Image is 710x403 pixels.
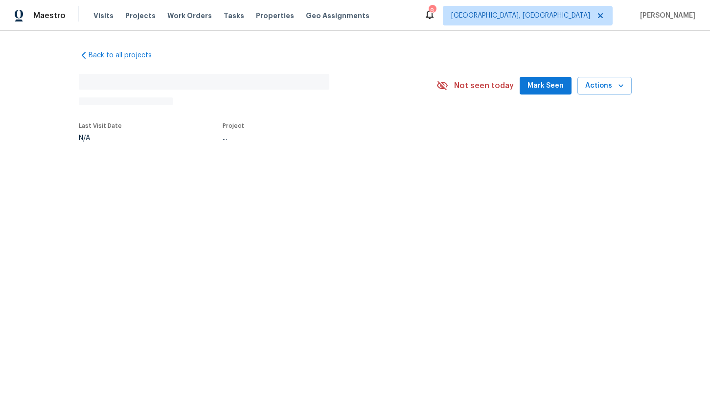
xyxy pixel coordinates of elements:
div: ... [223,135,411,142]
span: Maestro [33,11,66,21]
span: Last Visit Date [79,123,122,129]
a: Back to all projects [79,50,173,60]
span: Work Orders [167,11,212,21]
span: Actions [585,80,624,92]
span: [GEOGRAPHIC_DATA], [GEOGRAPHIC_DATA] [451,11,590,21]
span: Projects [125,11,156,21]
button: Mark Seen [520,77,572,95]
span: Properties [256,11,294,21]
div: N/A [79,135,122,142]
span: Not seen today [454,81,514,91]
button: Actions [577,77,632,95]
span: [PERSON_NAME] [636,11,695,21]
span: Mark Seen [527,80,564,92]
div: 8 [429,6,435,16]
span: Geo Assignments [306,11,369,21]
span: Project [223,123,244,129]
span: Tasks [224,12,244,19]
span: Visits [93,11,114,21]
